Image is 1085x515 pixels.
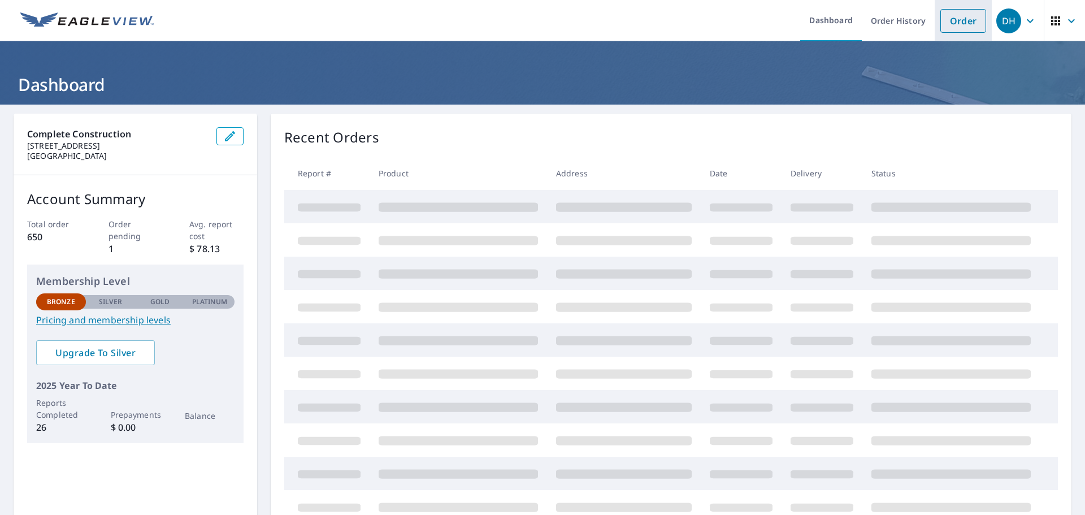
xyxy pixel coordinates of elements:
[27,127,207,141] p: Complete Construction
[284,127,379,148] p: Recent Orders
[940,9,986,33] a: Order
[108,218,163,242] p: Order pending
[20,12,154,29] img: EV Logo
[862,157,1040,190] th: Status
[36,379,235,392] p: 2025 Year To Date
[370,157,547,190] th: Product
[99,297,123,307] p: Silver
[27,151,207,161] p: [GEOGRAPHIC_DATA]
[27,230,81,244] p: 650
[996,8,1021,33] div: DH
[108,242,163,256] p: 1
[47,297,75,307] p: Bronze
[36,313,235,327] a: Pricing and membership levels
[27,141,207,151] p: [STREET_ADDRESS]
[189,218,244,242] p: Avg. report cost
[27,189,244,209] p: Account Summary
[36,274,235,289] p: Membership Level
[284,157,370,190] th: Report #
[192,297,228,307] p: Platinum
[150,297,170,307] p: Gold
[185,410,235,422] p: Balance
[701,157,782,190] th: Date
[782,157,862,190] th: Delivery
[27,218,81,230] p: Total order
[36,421,86,434] p: 26
[45,347,146,359] span: Upgrade To Silver
[14,73,1071,96] h1: Dashboard
[111,409,160,421] p: Prepayments
[36,397,86,421] p: Reports Completed
[189,242,244,256] p: $ 78.13
[547,157,701,190] th: Address
[111,421,160,434] p: $ 0.00
[36,340,155,365] a: Upgrade To Silver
